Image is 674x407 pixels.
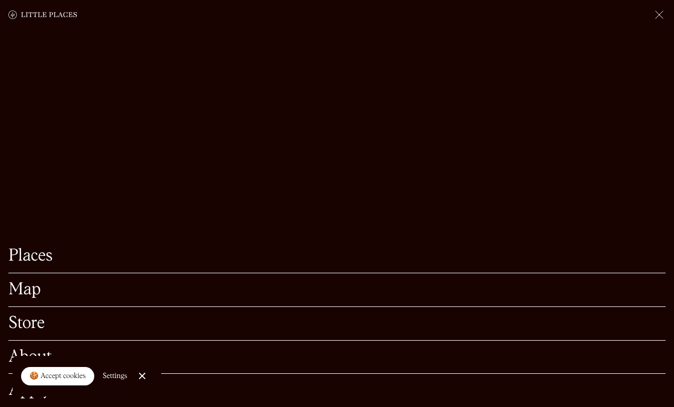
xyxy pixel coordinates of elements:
[103,372,127,380] div: Settings
[29,371,86,382] div: 🍪 Accept cookies
[8,382,666,399] a: Apply
[8,248,666,264] a: Places
[8,315,666,332] a: Store
[8,349,666,365] a: About
[132,365,153,386] a: Close Cookie Popup
[103,364,127,388] a: Settings
[21,367,94,386] a: 🍪 Accept cookies
[8,282,666,298] a: Map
